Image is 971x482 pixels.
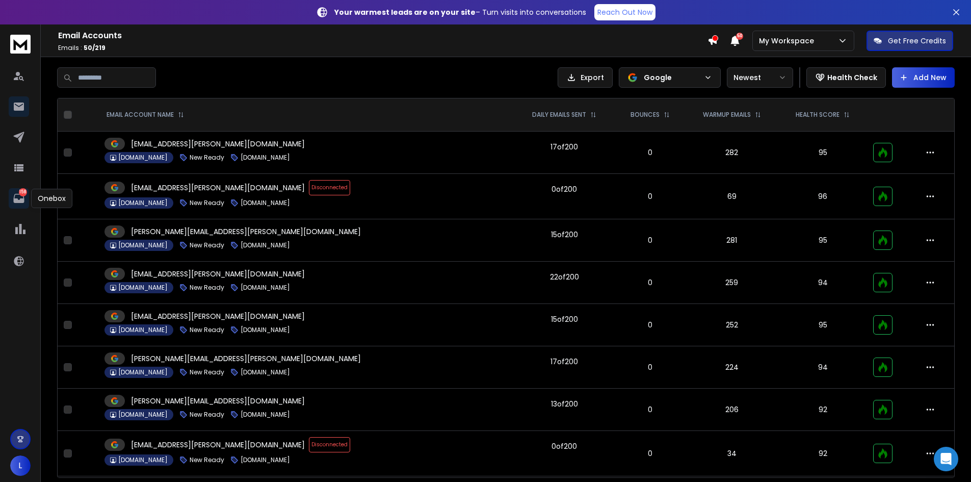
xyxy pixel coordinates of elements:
p: [DOMAIN_NAME] [241,241,290,249]
p: [DOMAIN_NAME] [241,199,290,207]
div: 0 of 200 [552,441,577,451]
p: New Ready [190,326,224,334]
div: 0 of 200 [552,184,577,194]
td: 252 [685,304,779,346]
a: 158 [9,188,29,209]
span: 50 [736,33,743,40]
p: My Workspace [759,36,818,46]
p: 0 [621,404,679,415]
p: [EMAIL_ADDRESS][PERSON_NAME][DOMAIN_NAME] [131,139,305,149]
div: 17 of 200 [550,142,578,152]
h1: Email Accounts [58,30,707,42]
p: [DOMAIN_NAME] [118,199,168,207]
div: Onebox [31,189,72,208]
div: Open Intercom Messenger [934,447,958,471]
p: [EMAIL_ADDRESS][PERSON_NAME][DOMAIN_NAME] [131,269,305,279]
p: Health Check [827,72,877,83]
p: [PERSON_NAME][EMAIL_ADDRESS][PERSON_NAME][DOMAIN_NAME] [131,353,361,364]
p: 0 [621,147,679,158]
p: [DOMAIN_NAME] [118,368,168,376]
a: Reach Out Now [594,4,655,20]
p: New Ready [190,199,224,207]
p: [EMAIL_ADDRESS][PERSON_NAME][DOMAIN_NAME] [131,440,305,450]
p: New Ready [190,154,224,162]
p: 0 [621,320,679,330]
p: New Ready [190,241,224,249]
td: 92 [778,431,867,476]
p: 0 [621,235,679,245]
p: [DOMAIN_NAME] [118,411,168,419]
span: 50 / 219 [84,43,106,52]
span: Disconnected [309,437,350,452]
td: 94 [778,262,867,304]
td: 69 [685,174,779,219]
td: 94 [778,346,867,389]
td: 95 [778,304,867,346]
td: 95 [778,132,867,174]
div: 15 of 200 [551,314,578,324]
p: [PERSON_NAME][EMAIL_ADDRESS][DOMAIN_NAME] [131,396,305,406]
p: [DOMAIN_NAME] [241,368,290,376]
button: L [10,455,31,476]
p: [DOMAIN_NAME] [241,326,290,334]
td: 282 [685,132,779,174]
img: logo [10,35,31,54]
p: – Turn visits into conversations [334,7,586,17]
p: [DOMAIN_NAME] [241,284,290,292]
div: 13 of 200 [551,399,578,409]
button: Export [558,67,613,88]
p: [DOMAIN_NAME] [241,154,290,162]
p: 0 [621,362,679,372]
div: 17 of 200 [550,357,578,367]
p: Google [644,72,700,83]
p: [DOMAIN_NAME] [241,456,290,464]
td: 206 [685,389,779,431]
td: 92 [778,389,867,431]
p: New Ready [190,411,224,419]
div: 15 of 200 [551,230,578,240]
p: Reach Out Now [597,7,652,17]
button: Get Free Credits [867,31,953,51]
span: Disconnected [309,180,350,195]
p: [DOMAIN_NAME] [241,411,290,419]
button: Add New [892,67,955,88]
td: 224 [685,346,779,389]
p: 158 [19,188,27,196]
p: 0 [621,448,679,459]
button: Newest [727,67,793,88]
p: 0 [621,191,679,201]
p: 0 [621,277,679,288]
div: EMAIL ACCOUNT NAME [107,111,184,119]
p: [EMAIL_ADDRESS][PERSON_NAME][DOMAIN_NAME] [131,183,305,193]
p: New Ready [190,284,224,292]
p: BOUNCES [631,111,660,119]
strong: Your warmest leads are on your site [334,7,476,17]
td: 259 [685,262,779,304]
p: Get Free Credits [888,36,946,46]
p: WARMUP EMAILS [703,111,751,119]
td: 34 [685,431,779,476]
p: [DOMAIN_NAME] [118,241,168,249]
p: [DOMAIN_NAME] [118,284,168,292]
p: [EMAIL_ADDRESS][PERSON_NAME][DOMAIN_NAME] [131,311,305,321]
p: [PERSON_NAME][EMAIL_ADDRESS][PERSON_NAME][DOMAIN_NAME] [131,226,361,237]
td: 281 [685,219,779,262]
p: HEALTH SCORE [796,111,839,119]
div: 22 of 200 [550,272,579,282]
td: 95 [778,219,867,262]
p: [DOMAIN_NAME] [118,326,168,334]
p: [DOMAIN_NAME] [118,456,168,464]
p: New Ready [190,456,224,464]
p: DAILY EMAILS SENT [532,111,586,119]
p: Emails : [58,44,707,52]
p: New Ready [190,368,224,376]
p: [DOMAIN_NAME] [118,154,168,162]
button: Health Check [806,67,886,88]
td: 96 [778,174,867,219]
